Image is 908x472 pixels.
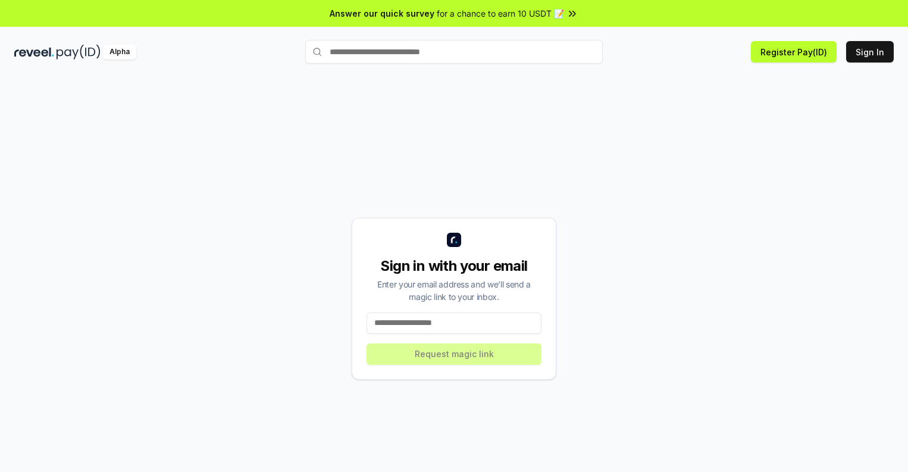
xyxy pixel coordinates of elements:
span: for a chance to earn 10 USDT 📝 [437,7,564,20]
div: Alpha [103,45,136,60]
img: logo_small [447,233,461,247]
button: Sign In [846,41,894,62]
button: Register Pay(ID) [751,41,837,62]
img: pay_id [57,45,101,60]
div: Sign in with your email [367,257,541,276]
div: Enter your email address and we’ll send a magic link to your inbox. [367,278,541,303]
img: reveel_dark [14,45,54,60]
span: Answer our quick survey [330,7,434,20]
